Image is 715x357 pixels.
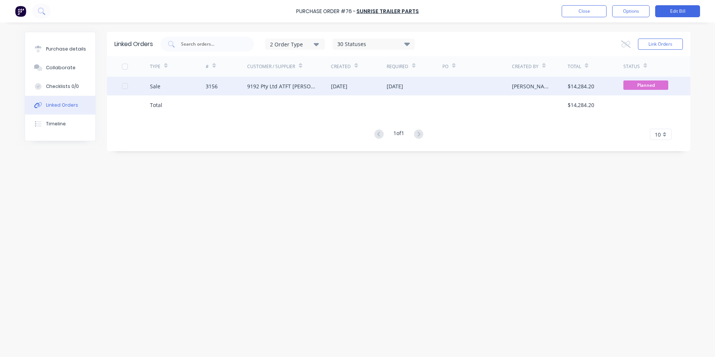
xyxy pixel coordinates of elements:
div: Total [568,63,581,70]
div: Required [387,63,408,70]
div: Created By [512,63,538,70]
div: 3156 [206,82,218,90]
input: Search orders... [180,40,242,48]
button: Linked Orders [25,96,95,115]
div: PO [442,63,448,70]
div: Purchase Order #76 - [296,7,356,15]
div: Purchase details [46,46,86,52]
div: Linked Orders [114,40,153,49]
div: Linked Orders [46,102,78,109]
a: Sunrise Trailer Parts [356,7,419,15]
div: Checklists 0/0 [46,83,79,90]
div: Collaborate [46,64,76,71]
button: Checklists 0/0 [25,77,95,96]
div: 1 of 1 [393,129,404,140]
span: 10 [655,131,661,138]
div: 9192 Pty Ltd ATFT [PERSON_NAME] Family Trust [247,82,316,90]
button: Options [612,5,650,17]
div: Timeline [46,120,66,127]
div: [DATE] [387,82,403,90]
div: Created [331,63,351,70]
div: TYPE [150,63,160,70]
button: Collaborate [25,58,95,77]
span: Planned [623,80,668,90]
div: $14,284.20 [568,101,594,109]
img: Factory [15,6,26,17]
div: # [206,63,209,70]
div: Status [623,63,640,70]
div: 30 Statuses [333,40,414,48]
button: 2 Order Type [265,39,325,50]
button: Close [562,5,607,17]
button: Link Orders [638,39,683,50]
div: Total [150,101,162,109]
div: $14,284.20 [568,82,594,90]
div: [DATE] [331,82,347,90]
div: Customer / Supplier [247,63,295,70]
button: Purchase details [25,40,95,58]
div: 2 Order Type [270,40,320,48]
button: Timeline [25,115,95,133]
div: Sale [150,82,160,90]
button: Edit Bill [655,5,700,17]
div: [PERSON_NAME] [512,82,553,90]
